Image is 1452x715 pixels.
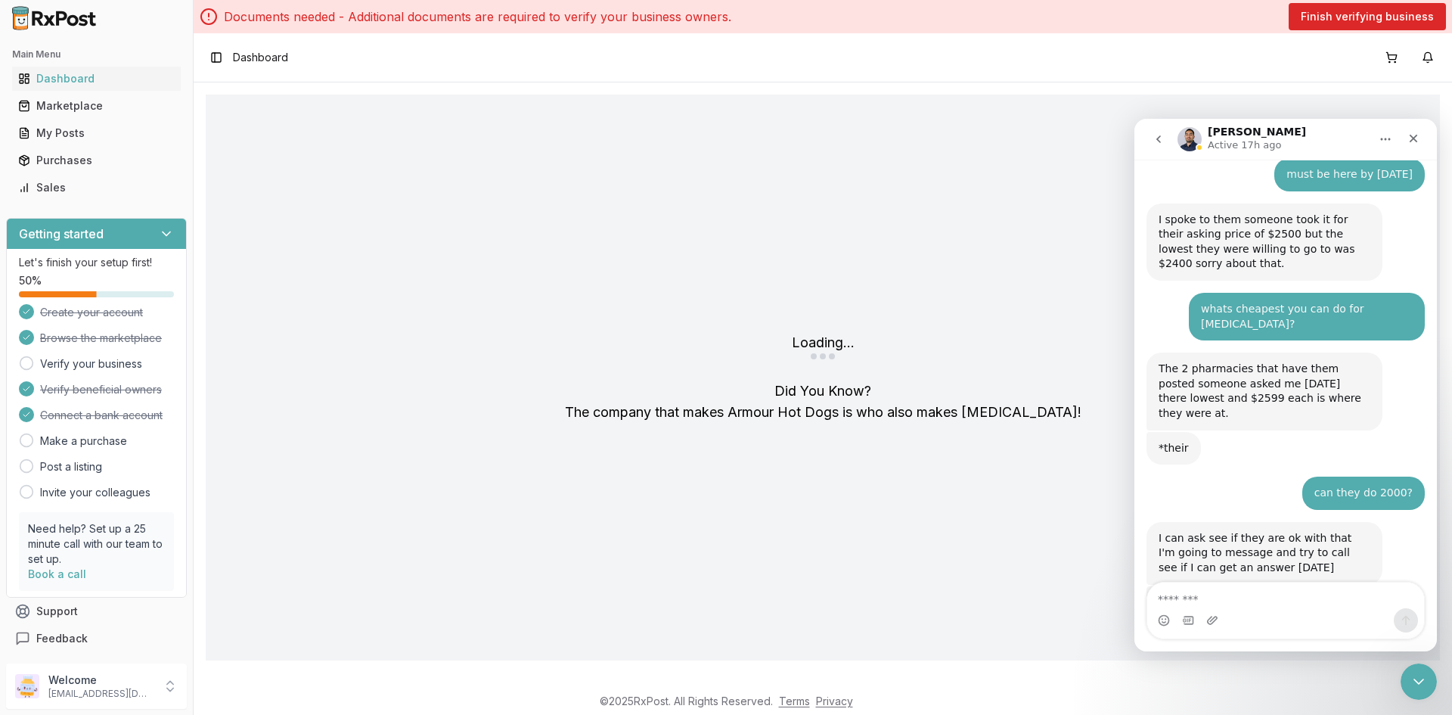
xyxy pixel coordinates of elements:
[816,695,853,707] a: Privacy
[28,567,86,580] a: Book a call
[6,6,103,30] img: RxPost Logo
[12,120,181,147] a: My Posts
[12,48,181,61] h2: Main Menu
[6,625,187,652] button: Feedback
[40,434,127,449] a: Make a purchase
[18,98,175,113] div: Marketplace
[6,121,187,145] button: My Posts
[12,174,181,201] a: Sales
[12,147,181,174] a: Purchases
[48,673,154,688] p: Welcome
[40,382,162,397] span: Verify beneficial owners
[18,153,175,168] div: Purchases
[28,521,165,567] p: Need help? Set up a 25 minute call with our team to set up.
[792,332,855,353] div: Loading...
[1289,3,1446,30] button: Finish verifying business
[19,273,42,288] span: 50 %
[18,126,175,141] div: My Posts
[19,225,104,243] h3: Getting started
[224,8,731,26] p: Documents needed - Additional documents are required to verify your business owners.
[19,255,174,270] p: Let's finish your setup first!
[40,459,102,474] a: Post a listing
[48,688,154,700] p: [EMAIL_ADDRESS][DOMAIN_NAME]
[565,404,1081,420] span: The company that makes Armour Hot Dogs is who also makes [MEDICAL_DATA] !
[6,94,187,118] button: Marketplace
[36,631,88,646] span: Feedback
[12,92,181,120] a: Marketplace
[779,695,810,707] a: Terms
[40,356,142,371] a: Verify your business
[15,674,39,698] img: User avatar
[40,305,143,320] span: Create your account
[233,50,288,65] span: Dashboard
[40,331,162,346] span: Browse the marketplace
[6,598,187,625] button: Support
[565,381,1081,423] div: Did You Know?
[40,408,163,423] span: Connect a bank account
[6,67,187,91] button: Dashboard
[6,176,187,200] button: Sales
[6,148,187,173] button: Purchases
[18,180,175,195] div: Sales
[233,50,288,65] nav: breadcrumb
[1401,664,1437,700] iframe: Intercom live chat
[40,485,150,500] a: Invite your colleagues
[18,71,175,86] div: Dashboard
[1134,119,1437,651] iframe: Intercom live chat
[12,65,181,92] a: Dashboard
